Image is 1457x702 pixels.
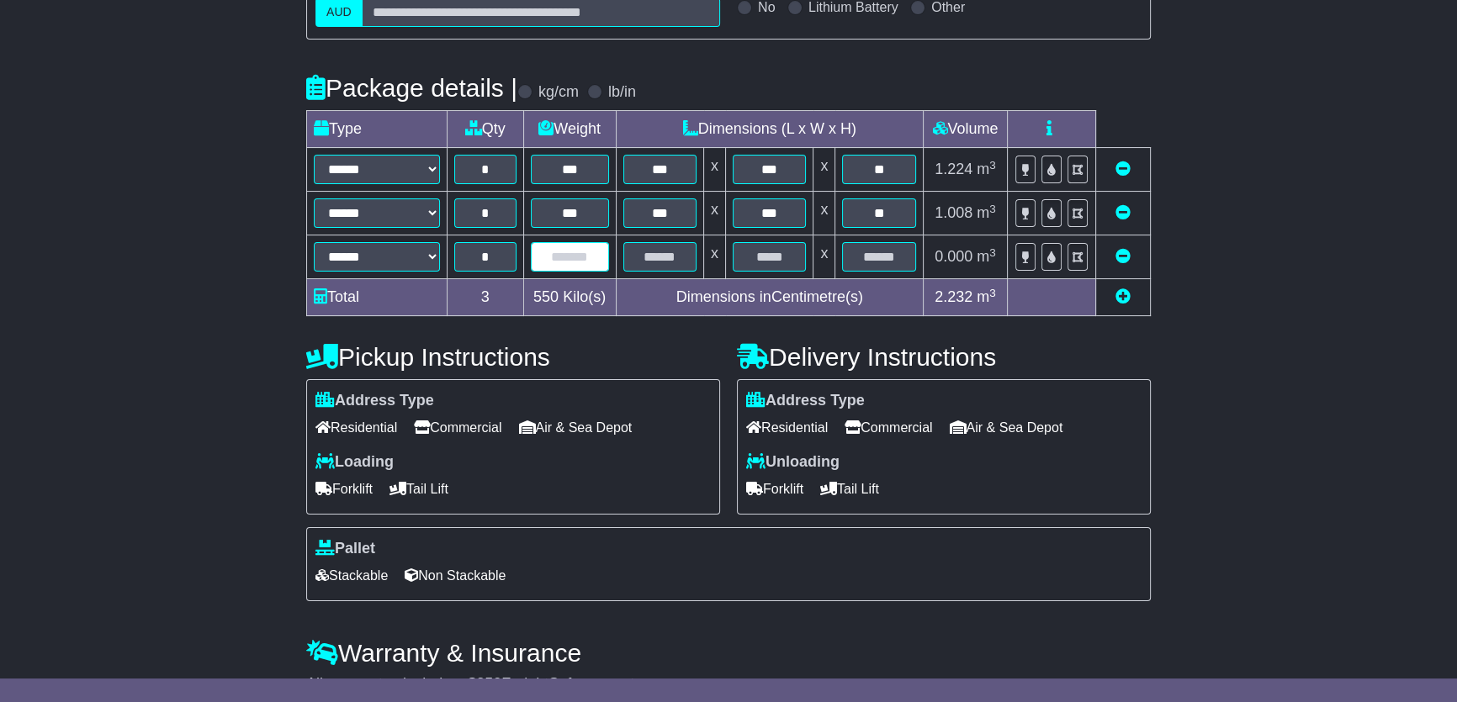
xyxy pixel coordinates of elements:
[616,111,923,148] td: Dimensions (L x W x H)
[307,111,448,148] td: Type
[746,453,840,472] label: Unloading
[315,392,434,410] label: Address Type
[519,414,633,441] span: Air & Sea Depot
[746,392,865,410] label: Address Type
[923,111,1007,148] td: Volume
[813,192,835,235] td: x
[977,204,996,221] span: m
[523,279,616,316] td: Kilo(s)
[737,343,1151,371] h4: Delivery Instructions
[989,159,996,172] sup: 3
[977,161,996,177] span: m
[1115,248,1131,265] a: Remove this item
[315,540,375,558] label: Pallet
[704,148,726,192] td: x
[315,562,388,589] span: Stackable
[989,287,996,299] sup: 3
[989,203,996,215] sup: 3
[813,148,835,192] td: x
[307,279,448,316] td: Total
[935,204,972,221] span: 1.008
[820,476,879,502] span: Tail Lift
[315,453,394,472] label: Loading
[476,675,501,692] span: 250
[1115,161,1131,177] a: Remove this item
[935,288,972,305] span: 2.232
[389,476,448,502] span: Tail Lift
[1115,204,1131,221] a: Remove this item
[704,235,726,279] td: x
[523,111,616,148] td: Weight
[306,343,720,371] h4: Pickup Instructions
[746,476,803,502] span: Forklift
[315,414,397,441] span: Residential
[977,248,996,265] span: m
[306,675,1151,694] div: All our quotes include a $ FreightSafe warranty.
[448,279,524,316] td: 3
[616,279,923,316] td: Dimensions in Centimetre(s)
[813,235,835,279] td: x
[414,414,501,441] span: Commercial
[538,83,579,102] label: kg/cm
[608,83,636,102] label: lb/in
[448,111,524,148] td: Qty
[405,562,506,589] span: Non Stackable
[845,414,932,441] span: Commercial
[704,192,726,235] td: x
[1115,288,1131,305] a: Add new item
[950,414,1063,441] span: Air & Sea Depot
[935,248,972,265] span: 0.000
[315,476,373,502] span: Forklift
[746,414,828,441] span: Residential
[533,288,559,305] span: 550
[935,161,972,177] span: 1.224
[306,74,517,102] h4: Package details |
[989,246,996,259] sup: 3
[306,639,1151,667] h4: Warranty & Insurance
[977,288,996,305] span: m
